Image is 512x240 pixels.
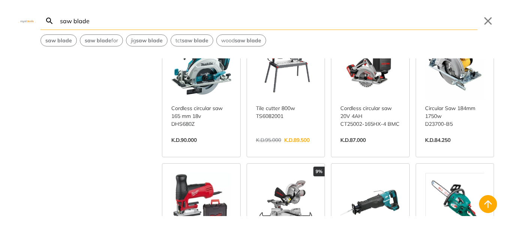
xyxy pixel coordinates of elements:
img: Close [18,19,36,22]
button: Select suggestion: saw blade for [80,35,123,46]
span: tct [175,37,208,45]
div: Suggestion: tct saw blade [171,34,213,46]
strong: saw blade [136,37,163,44]
strong: saw blade [85,37,111,44]
input: Search… [58,12,478,30]
div: 9% [313,167,325,176]
span: wood [221,37,261,45]
button: Select suggestion: tct saw blade [171,35,213,46]
strong: saw blade [45,37,72,44]
div: Suggestion: saw blade [40,34,77,46]
div: Suggestion: saw blade for [80,34,123,46]
span: for [85,37,118,45]
button: Select suggestion: wood saw blade [217,35,266,46]
strong: saw blade [235,37,261,44]
svg: Search [45,16,54,25]
div: Suggestion: wood saw blade [216,34,266,46]
button: Close [482,15,494,27]
span: jig [131,37,163,45]
strong: saw blade [182,37,208,44]
button: Back to top [479,195,497,213]
div: Suggestion: jig saw blade [126,34,168,46]
button: Select suggestion: saw blade [41,35,76,46]
button: Select suggestion: jig saw blade [126,35,167,46]
svg: Back to top [482,198,494,210]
